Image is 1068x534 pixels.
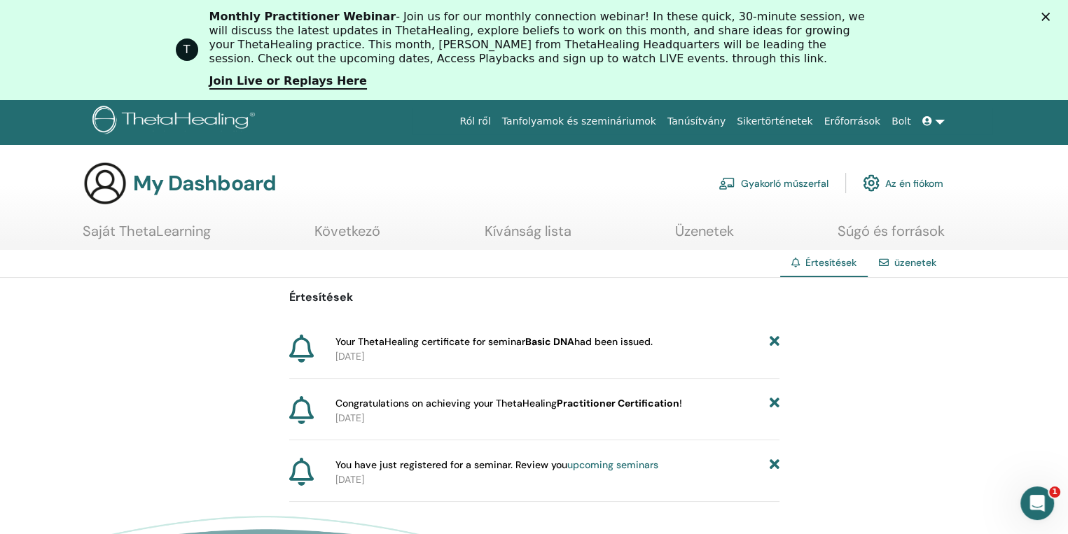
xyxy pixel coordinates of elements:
span: You have just registered for a seminar. Review you [335,458,658,472]
b: Monthly Practitioner Webinar [209,10,396,23]
a: Ról ről [455,108,497,134]
a: Tanúsítvány [662,108,731,134]
a: Tanfolyamok és szemináriumok [497,108,662,134]
span: 1 [1049,486,1060,498]
span: Congratulations on achieving your ThetaHealing ! [335,396,682,411]
a: Következő [314,223,380,250]
div: - Join us for our monthly connection webinar! In these quick, 30-minute session, we will discuss ... [209,10,871,66]
a: Üzenetek [675,223,734,250]
b: Basic DNA [525,335,574,348]
span: Értesítések [805,256,857,269]
img: cog.svg [863,171,880,195]
b: Practitioner Certification [557,397,679,409]
p: [DATE] [335,411,779,426]
a: Saját ThetaLearning [83,223,211,250]
a: Sikertörténetek [731,108,818,134]
img: chalkboard-teacher.svg [719,177,735,190]
h3: My Dashboard [133,171,276,196]
div: Profile image for ThetaHealing [176,38,198,61]
a: Bolt [886,108,917,134]
a: Join Live or Replays Here [209,74,367,90]
img: logo.png [92,106,260,137]
div: Bezárás [1041,13,1055,21]
p: [DATE] [335,472,779,487]
iframe: Intercom live chat [1020,486,1054,520]
p: Értesítések [289,289,779,306]
a: Kívánság lista [485,223,571,250]
a: üzenetek [894,256,936,269]
a: Súgó és források [838,223,945,250]
p: [DATE] [335,349,779,364]
a: Gyakorló műszerfal [719,167,828,198]
a: Az én fiókom [863,167,943,198]
span: Your ThetaHealing certificate for seminar had been issued. [335,335,653,349]
img: generic-user-icon.jpg [83,161,127,206]
a: upcoming seminars [567,458,658,471]
a: Erőforrások [819,108,886,134]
